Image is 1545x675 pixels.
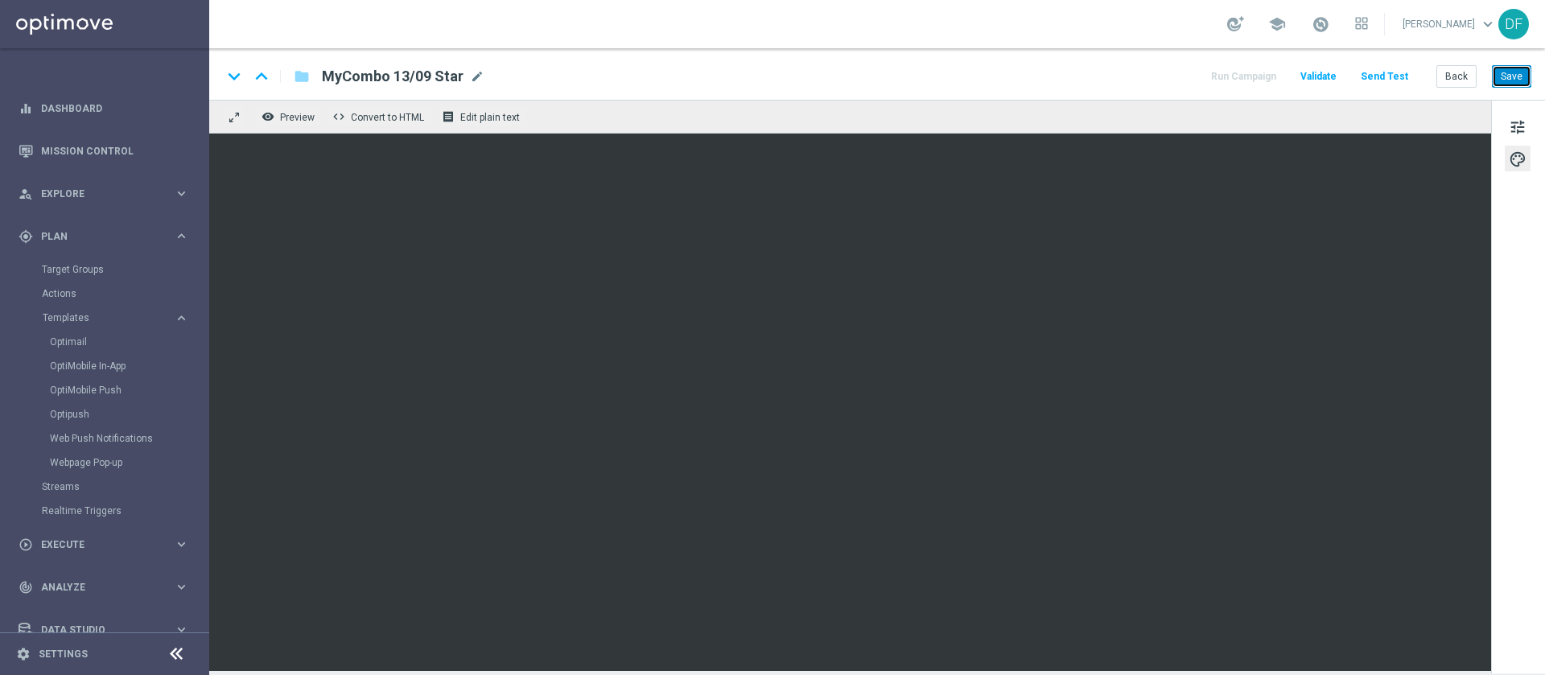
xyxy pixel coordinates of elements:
[470,69,484,84] span: mode_edit
[50,335,167,348] a: Optimail
[16,647,31,661] i: settings
[19,229,33,244] i: gps_fixed
[294,67,310,86] i: folder
[42,257,208,282] div: Target Groups
[19,130,189,172] div: Mission Control
[41,582,174,592] span: Analyze
[1298,66,1339,88] button: Validate
[1479,15,1497,33] span: keyboard_arrow_down
[41,130,189,172] a: Mission Control
[280,112,315,123] span: Preview
[1436,65,1477,88] button: Back
[174,622,189,637] i: keyboard_arrow_right
[1509,117,1526,138] span: tune
[41,189,174,199] span: Explore
[460,112,520,123] span: Edit plain text
[18,538,190,551] button: play_circle_outline Execute keyboard_arrow_right
[19,537,33,552] i: play_circle_outline
[50,432,167,445] a: Web Push Notifications
[41,540,174,549] span: Execute
[174,579,189,595] i: keyboard_arrow_right
[18,102,190,115] button: equalizer Dashboard
[351,112,424,123] span: Convert to HTML
[19,580,33,595] i: track_changes
[50,330,208,354] div: Optimail
[262,110,274,123] i: remove_red_eye
[1401,12,1498,36] a: [PERSON_NAME]keyboard_arrow_down
[50,408,167,421] a: Optipush
[1492,65,1531,88] button: Save
[19,623,174,637] div: Data Studio
[19,537,174,552] div: Execute
[222,64,246,88] i: keyboard_arrow_down
[43,313,174,323] div: Templates
[50,402,208,426] div: Optipush
[42,287,167,300] a: Actions
[442,110,455,123] i: receipt
[257,106,322,127] button: remove_red_eye Preview
[50,360,167,372] a: OptiMobile In-App
[174,186,189,201] i: keyboard_arrow_right
[42,311,190,324] button: Templates keyboard_arrow_right
[42,480,167,493] a: Streams
[19,187,174,201] div: Explore
[1505,146,1531,171] button: palette
[174,311,189,326] i: keyboard_arrow_right
[332,110,345,123] span: code
[42,499,208,523] div: Realtime Triggers
[174,537,189,552] i: keyboard_arrow_right
[174,228,189,244] i: keyboard_arrow_right
[18,230,190,243] button: gps_fixed Plan keyboard_arrow_right
[19,580,174,595] div: Analyze
[292,64,311,89] button: folder
[50,456,167,469] a: Webpage Pop-up
[43,313,158,323] span: Templates
[42,504,167,517] a: Realtime Triggers
[41,232,174,241] span: Plan
[19,87,189,130] div: Dashboard
[18,581,190,594] button: track_changes Analyze keyboard_arrow_right
[1358,66,1411,88] button: Send Test
[1498,9,1529,39] div: DF
[19,229,174,244] div: Plan
[438,106,527,127] button: receipt Edit plain text
[41,87,189,130] a: Dashboard
[42,263,167,276] a: Target Groups
[1268,15,1286,33] span: school
[1509,149,1526,170] span: palette
[42,475,208,499] div: Streams
[1505,113,1531,139] button: tune
[50,426,208,451] div: Web Push Notifications
[50,378,208,402] div: OptiMobile Push
[42,282,208,306] div: Actions
[328,106,431,127] button: code Convert to HTML
[18,145,190,158] button: Mission Control
[50,384,167,397] a: OptiMobile Push
[18,187,190,200] button: person_search Explore keyboard_arrow_right
[249,64,274,88] i: keyboard_arrow_up
[19,187,33,201] i: person_search
[1300,71,1337,82] span: Validate
[50,451,208,475] div: Webpage Pop-up
[18,624,190,636] button: Data Studio keyboard_arrow_right
[50,354,208,378] div: OptiMobile In-App
[39,649,88,659] a: Settings
[42,306,208,475] div: Templates
[322,67,463,86] span: MyCombo 13/09 Star
[19,101,33,116] i: equalizer
[41,625,174,635] span: Data Studio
